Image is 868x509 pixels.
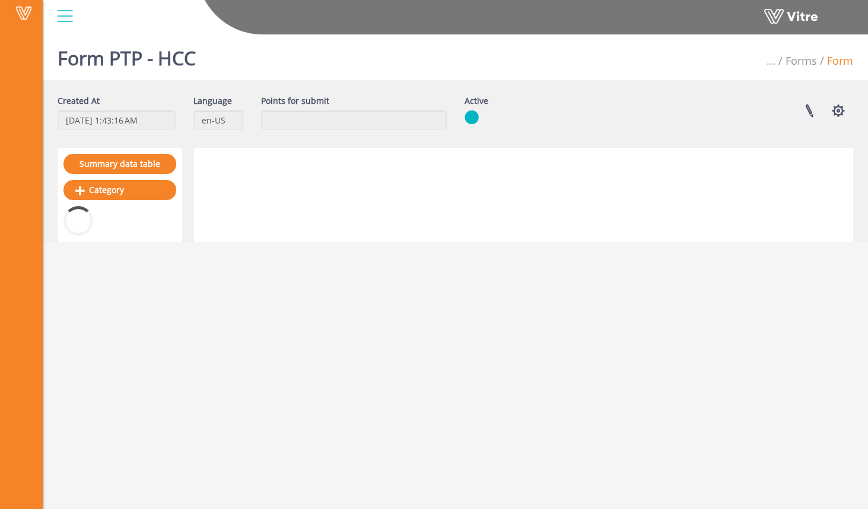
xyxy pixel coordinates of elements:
label: Created At [58,95,100,107]
label: Language [193,95,232,107]
a: Summary data table [63,154,176,174]
h1: Form PTP - HCC [58,30,196,80]
span: ... [767,53,775,68]
img: yes [465,110,479,125]
li: Form [817,53,853,69]
label: Active [465,95,488,107]
a: Category [63,180,176,200]
label: Points for submit [261,95,329,107]
a: Forms [786,53,817,68]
